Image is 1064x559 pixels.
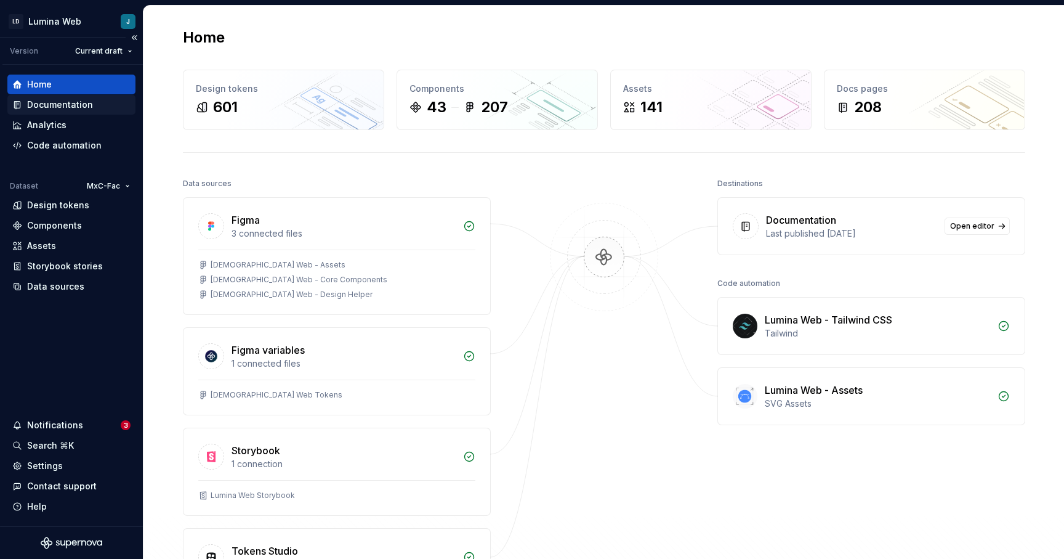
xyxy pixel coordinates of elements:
div: 43 [427,97,446,117]
a: Home [7,75,135,94]
a: Settings [7,456,135,476]
div: Code automation [27,139,102,152]
button: Search ⌘K [7,436,135,455]
a: Design tokens601 [183,70,384,130]
div: SVG Assets [765,398,990,410]
div: 207 [481,97,508,117]
div: 3 connected files [232,227,456,240]
div: Data sources [27,280,84,293]
span: Current draft [75,46,123,56]
div: Storybook [232,443,280,458]
div: 1 connected files [232,357,456,370]
button: MxC-Fac [81,177,135,195]
div: Lumina Web Storybook [211,491,295,500]
button: Collapse sidebar [126,29,143,46]
a: Docs pages208 [824,70,1025,130]
div: Search ⌘K [27,439,74,452]
div: Components [27,219,82,232]
div: Code automation [717,275,780,292]
div: Last published [DATE] [766,227,937,240]
div: Lumina Web - Assets [765,383,863,398]
a: Open editor [945,218,1010,235]
div: Tailwind [765,327,990,340]
span: MxC-Fac [87,181,120,191]
a: Storybook stories [7,256,135,276]
button: Notifications3 [7,415,135,435]
div: 601 [213,97,238,117]
div: Documentation [27,99,93,111]
div: Destinations [717,175,763,192]
div: 141 [640,97,663,117]
button: Help [7,497,135,516]
a: Assets141 [610,70,812,130]
a: Storybook1 connectionLumina Web Storybook [183,428,491,516]
span: 3 [121,420,131,430]
a: Components [7,216,135,235]
div: 208 [854,97,882,117]
button: LDLumina WebJ [2,8,140,35]
div: Assets [623,83,799,95]
a: Design tokens [7,195,135,215]
svg: Supernova Logo [41,537,102,549]
div: Lumina Web - Tailwind CSS [765,312,892,327]
div: Docs pages [837,83,1012,95]
a: Documentation [7,95,135,115]
div: Home [27,78,52,91]
div: [DEMOGRAPHIC_DATA] Web - Assets [211,260,345,270]
div: J [126,17,130,27]
button: Contact support [7,476,135,496]
div: LD [9,14,23,29]
div: Components [409,83,585,95]
div: Design tokens [196,83,371,95]
a: Figma variables1 connected files[DEMOGRAPHIC_DATA] Web Tokens [183,327,491,415]
div: Settings [27,460,63,472]
div: Dataset [10,181,38,191]
div: Data sources [183,175,232,192]
a: Code automation [7,136,135,155]
div: Lumina Web [28,15,81,28]
div: Analytics [27,119,66,131]
div: Version [10,46,38,56]
div: 1 connection [232,458,456,470]
h2: Home [183,28,225,47]
a: Analytics [7,115,135,135]
div: [DEMOGRAPHIC_DATA] Web - Core Components [211,275,387,285]
div: Tokens Studio [232,544,298,558]
div: Storybook stories [27,260,103,272]
a: Components43207 [397,70,598,130]
div: Notifications [27,419,83,431]
div: Design tokens [27,199,89,211]
button: Current draft [70,43,138,60]
div: [DEMOGRAPHIC_DATA] Web - Design Helper [211,290,373,300]
div: Figma variables [232,343,305,357]
div: Help [27,500,47,513]
div: Contact support [27,480,97,492]
div: Assets [27,240,56,252]
div: [DEMOGRAPHIC_DATA] Web Tokens [211,390,342,400]
div: Documentation [766,213,836,227]
div: Figma [232,213,260,227]
a: Assets [7,236,135,256]
a: Figma3 connected files[DEMOGRAPHIC_DATA] Web - Assets[DEMOGRAPHIC_DATA] Web - Core Components[DEM... [183,197,491,315]
a: Data sources [7,277,135,296]
span: Open editor [950,221,994,231]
